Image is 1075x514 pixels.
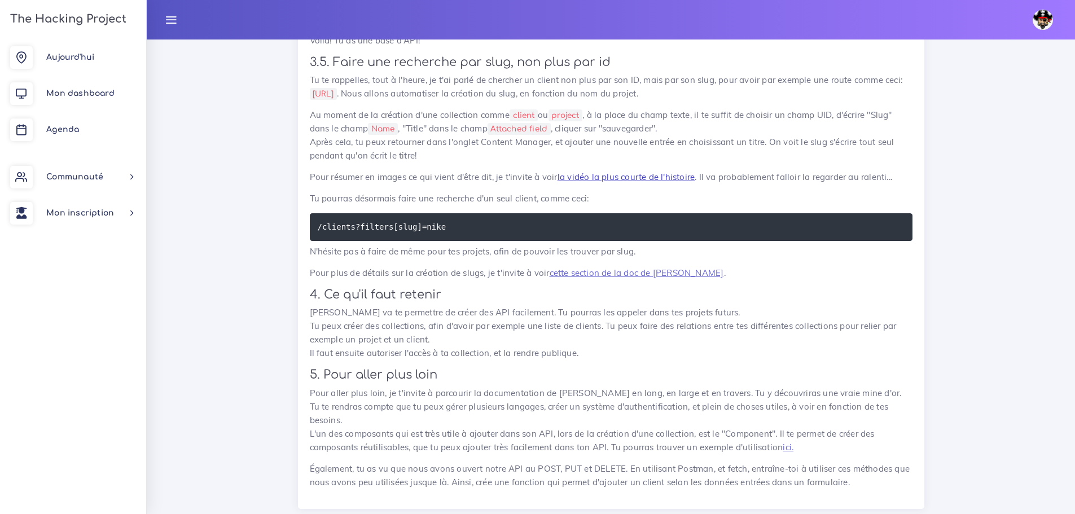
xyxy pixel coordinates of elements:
[310,266,912,280] p: Pour plus de détails sur la création de slugs, je t'invite à voir .
[310,306,912,360] p: [PERSON_NAME] va te permettre de créer des API facilement. Tu pourras les appeler dans tes projet...
[550,267,724,278] a: cette section de la doc de [PERSON_NAME]
[549,109,583,121] code: project
[7,13,126,25] h3: The Hacking Project
[368,123,398,135] code: Name
[310,170,912,184] p: Pour résumer en images ce qui vient d'être dit, je t'invite à voir . Il va probablement falloir l...
[46,125,79,134] span: Agenda
[310,192,912,205] p: Tu pourras désormais faire une recherche d'un seul client, comme ceci:
[310,288,912,302] h3: 4. Ce qu'il faut retenir
[310,386,912,454] p: Pour aller plus loin, je t'invite à parcourir la documentation de [PERSON_NAME] en long, en large...
[783,442,793,453] a: ici.
[510,109,538,121] code: client
[310,462,912,489] p: Également, tu as vu que nous avons ouvert notre API au POST, PUT et DELETE. En utilisant Postman,...
[318,221,449,233] code: /clients?filters[slug]=nike
[310,55,912,69] h3: 3.5. Faire une recherche par slug, non plus par id
[46,53,94,61] span: Aujourd'hui
[310,368,912,382] h3: 5. Pour aller plus loin
[46,89,115,98] span: Mon dashboard
[46,209,114,217] span: Mon inscription
[1033,10,1053,30] img: avatar
[310,88,337,100] code: [URL]
[310,73,912,100] p: Tu te rappelles, tout à l'heure, je t'ai parlé de chercher un client non plus par son ID, mais pa...
[558,172,695,182] a: la vidéo la plus courte de l'histoire
[310,245,912,258] p: N'hésite pas à faire de même pour tes projets, afin de pouvoir les trouver par slug.
[310,108,912,162] p: Au moment de la création d'une collection comme ou , à la place du champ texte, il te suffit de c...
[310,34,912,47] p: Voilà! Tu as une base d'API!
[46,173,103,181] span: Communauté
[488,123,551,135] code: Attached field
